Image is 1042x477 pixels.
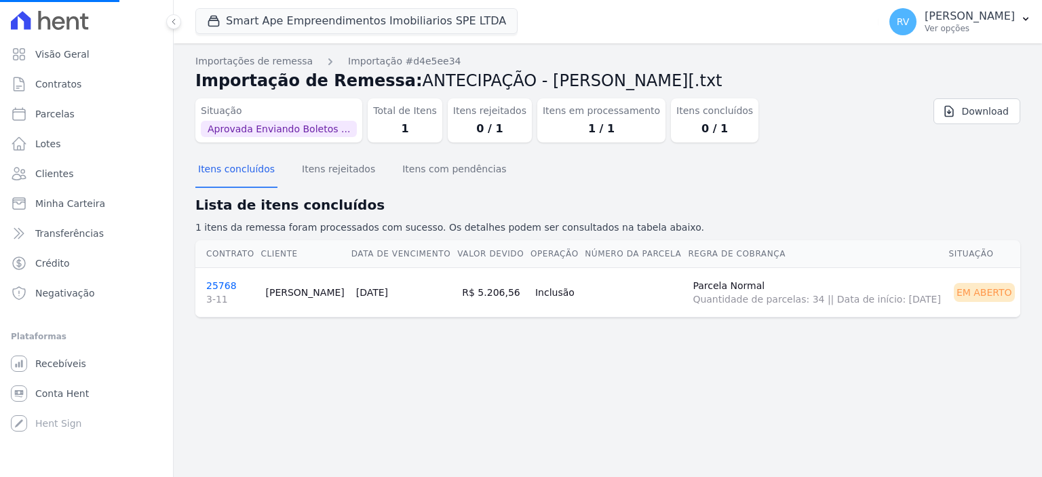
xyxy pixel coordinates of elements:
[35,197,105,210] span: Minha Carteira
[543,121,660,137] dd: 1 / 1
[5,190,168,217] a: Minha Carteira
[400,153,509,188] button: Itens com pendências
[206,280,254,306] a: 257683-11
[299,153,378,188] button: Itens rejeitados
[530,240,584,268] th: Operação
[5,380,168,407] a: Conta Hent
[35,357,86,370] span: Recebíveis
[925,9,1015,23] p: [PERSON_NAME]
[879,3,1042,41] button: RV [PERSON_NAME] Ver opções
[195,69,1020,93] h2: Importação de Remessa:
[453,104,526,118] dt: Itens rejeitados
[195,221,1020,235] p: 1 itens da remessa foram processados com sucesso. Os detalhes podem ser consultados na tabela aba...
[530,267,584,317] td: Inclusão
[423,71,722,90] span: ANTECIPAÇÃO - [PERSON_NAME][.txt
[351,267,457,317] td: [DATE]
[35,286,95,300] span: Negativação
[5,100,168,128] a: Parcelas
[348,54,461,69] a: Importação #d4e5ee34
[35,77,81,91] span: Contratos
[35,107,75,121] span: Parcelas
[35,256,70,270] span: Crédito
[543,104,660,118] dt: Itens em processamento
[687,267,948,317] td: Parcela Normal
[11,328,162,345] div: Plataformas
[351,240,457,268] th: Data de Vencimento
[260,240,350,268] th: Cliente
[35,227,104,240] span: Transferências
[693,292,942,306] span: Quantidade de parcelas: 34 || Data de início: [DATE]
[195,8,518,34] button: Smart Ape Empreendimentos Imobiliarios SPE LTDA
[925,23,1015,34] p: Ver opções
[195,153,277,188] button: Itens concluídos
[35,137,61,151] span: Lotes
[5,41,168,68] a: Visão Geral
[373,104,437,118] dt: Total de Itens
[5,130,168,157] a: Lotes
[457,267,530,317] td: R$ 5.206,56
[948,240,1020,268] th: Situação
[195,54,1020,69] nav: Breadcrumb
[584,240,687,268] th: Número da Parcela
[954,283,1015,302] div: Em Aberto
[897,17,910,26] span: RV
[5,160,168,187] a: Clientes
[5,280,168,307] a: Negativação
[206,292,254,306] span: 3-11
[201,121,357,137] span: Aprovada Enviando Boletos ...
[687,240,948,268] th: Regra de Cobrança
[457,240,530,268] th: Valor devido
[260,267,350,317] td: [PERSON_NAME]
[933,98,1020,124] a: Download
[5,71,168,98] a: Contratos
[35,47,90,61] span: Visão Geral
[35,387,89,400] span: Conta Hent
[453,121,526,137] dd: 0 / 1
[5,220,168,247] a: Transferências
[373,121,437,137] dd: 1
[5,250,168,277] a: Crédito
[35,167,73,180] span: Clientes
[195,240,260,268] th: Contrato
[195,54,313,69] a: Importações de remessa
[5,350,168,377] a: Recebíveis
[676,104,753,118] dt: Itens concluídos
[201,104,357,118] dt: Situação
[195,195,1020,215] h2: Lista de itens concluídos
[676,121,753,137] dd: 0 / 1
